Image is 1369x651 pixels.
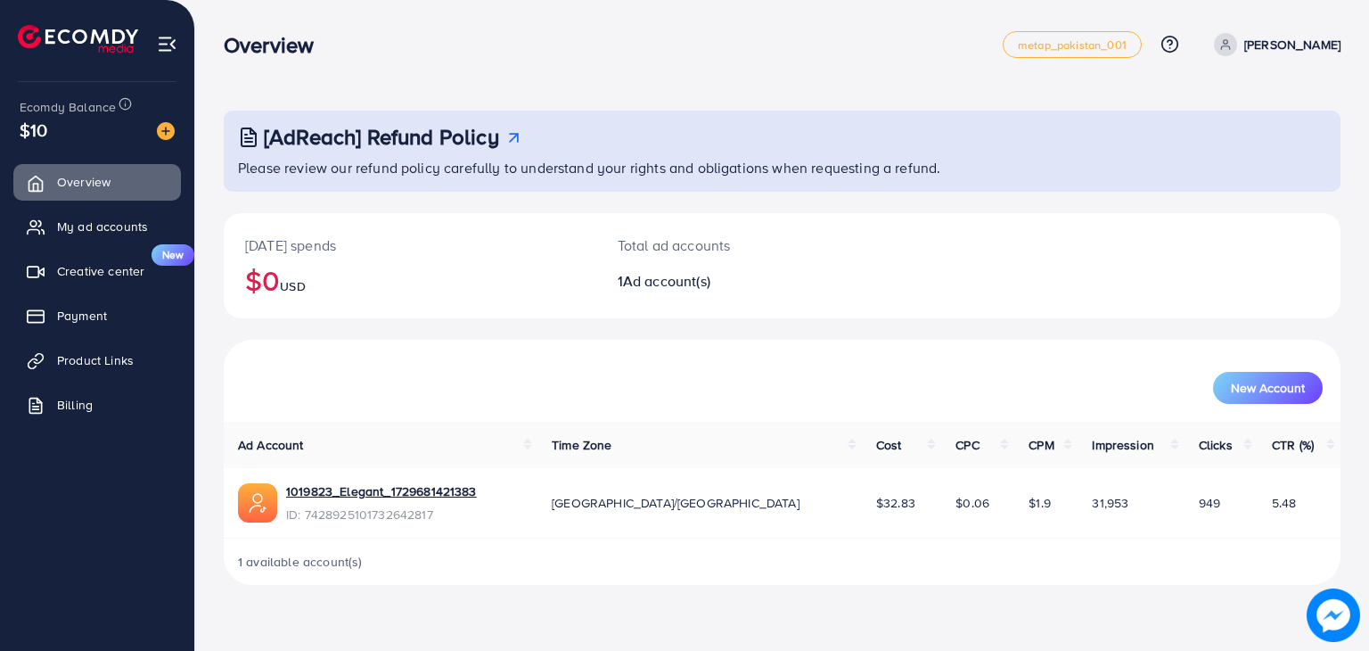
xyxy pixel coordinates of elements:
[1231,382,1305,394] span: New Account
[57,351,134,369] span: Product Links
[1307,589,1360,642] img: image
[552,494,799,512] span: [GEOGRAPHIC_DATA]/[GEOGRAPHIC_DATA]
[876,436,902,454] span: Cost
[57,396,93,414] span: Billing
[1199,436,1233,454] span: Clicks
[13,164,181,200] a: Overview
[618,273,854,290] h2: 1
[13,342,181,378] a: Product Links
[955,494,989,512] span: $0.06
[623,271,710,291] span: Ad account(s)
[1029,436,1053,454] span: CPM
[238,157,1330,178] p: Please review our refund policy carefully to understand your rights and obligations when requesti...
[1272,494,1297,512] span: 5.48
[57,218,148,235] span: My ad accounts
[20,117,47,143] span: $10
[1092,494,1128,512] span: 31,953
[13,253,181,289] a: Creative centerNew
[618,235,854,256] p: Total ad accounts
[20,98,116,116] span: Ecomdy Balance
[264,124,499,150] h3: [AdReach] Refund Policy
[13,387,181,423] a: Billing
[157,34,177,54] img: menu
[245,263,575,297] h2: $0
[1272,436,1314,454] span: CTR (%)
[18,25,138,53] img: logo
[1092,436,1154,454] span: Impression
[245,235,575,256] p: [DATE] spends
[57,262,144,280] span: Creative center
[13,209,181,244] a: My ad accounts
[280,277,305,295] span: USD
[1213,372,1323,404] button: New Account
[286,482,477,500] a: 1019823_Elegant_1729681421383
[13,298,181,334] a: Payment
[238,553,363,571] span: 1 available account(s)
[286,506,477,523] span: ID: 7428925101732642817
[57,307,107,325] span: Payment
[1018,39,1127,51] span: metap_pakistan_001
[224,32,328,58] h3: Overview
[157,122,175,140] img: image
[1199,494,1220,512] span: 949
[876,494,915,512] span: $32.83
[1003,31,1142,58] a: metap_pakistan_001
[1207,33,1340,56] a: [PERSON_NAME]
[238,436,304,454] span: Ad Account
[152,244,194,266] span: New
[57,173,111,191] span: Overview
[1244,34,1340,55] p: [PERSON_NAME]
[238,483,277,523] img: ic-ads-acc.e4c84228.svg
[1029,494,1051,512] span: $1.9
[552,436,611,454] span: Time Zone
[955,436,979,454] span: CPC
